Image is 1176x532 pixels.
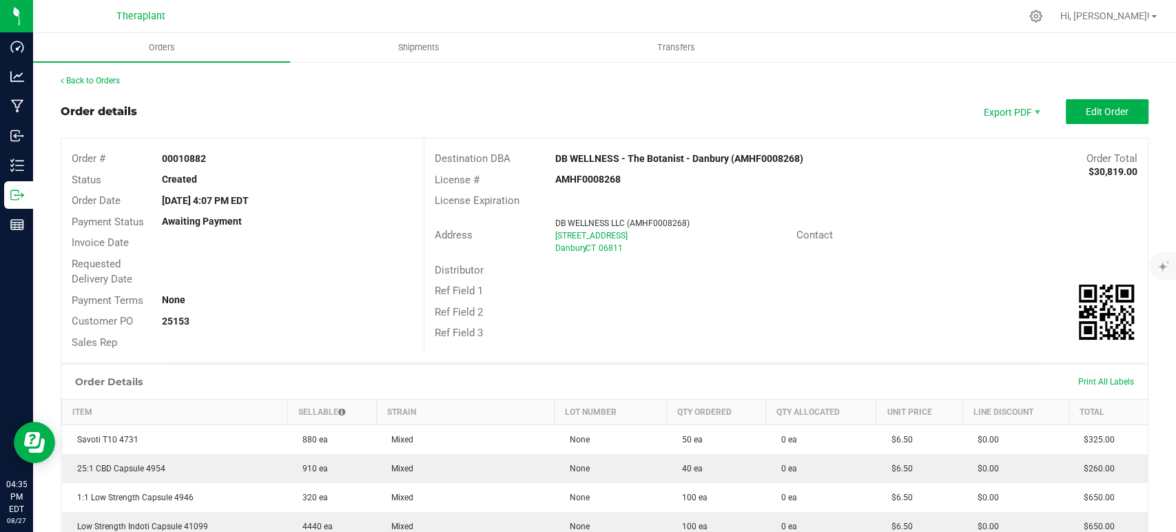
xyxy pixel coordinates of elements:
th: Strain [376,400,554,425]
div: Manage settings [1027,10,1044,23]
span: Order # [72,152,105,165]
strong: None [162,294,185,305]
span: $6.50 [885,522,913,531]
span: Address [435,229,473,241]
span: DB WELLNESS LLC (AMHF0008268) [555,218,690,228]
span: 100 ea [675,522,708,531]
a: Orders [33,33,290,62]
h1: Order Details [75,376,143,387]
span: $0.00 [971,435,999,444]
span: Invoice Date [72,236,129,249]
strong: 00010882 [162,153,206,164]
span: Customer PO [72,315,133,327]
span: 06811 [599,243,623,253]
span: Low Strength Indoti Capsule 41099 [70,522,208,531]
p: 04:35 PM EDT [6,478,27,515]
strong: AMHF0008268 [555,174,621,185]
div: Order details [61,103,137,120]
a: Transfers [548,33,805,62]
span: Order Date [72,194,121,207]
span: None [563,522,590,531]
th: Qty Allocated [765,400,876,425]
strong: DB WELLNESS - The Botanist - Danbury (AMHF0008268) [555,153,803,164]
span: License Expiration [435,194,519,207]
span: Transfers [639,41,714,54]
p: 08/27 [6,515,27,526]
span: $0.00 [971,493,999,502]
th: Qty Ordered [667,400,766,425]
span: $6.50 [885,493,913,502]
span: License # [435,174,479,186]
th: Total [1069,400,1148,425]
li: Export PDF [969,99,1052,124]
span: , [584,243,586,253]
span: Mixed [384,522,413,531]
span: 50 ea [675,435,703,444]
span: $325.00 [1077,435,1115,444]
inline-svg: Outbound [10,188,24,202]
span: Ref Field 3 [435,327,483,339]
a: Shipments [290,33,547,62]
span: Savoti T10 4731 [70,435,138,444]
span: Requested Delivery Date [72,258,132,286]
span: $6.50 [885,464,913,473]
span: 25:1 CBD Capsule 4954 [70,464,165,473]
span: 100 ea [675,493,708,502]
span: 4440 ea [296,522,333,531]
a: Back to Orders [61,76,120,85]
span: CT [586,243,596,253]
span: None [563,435,590,444]
span: Mixed [384,464,413,473]
span: 1:1 Low Strength Capsule 4946 [70,493,194,502]
span: None [563,464,590,473]
span: Shipments [380,41,458,54]
iframe: Resource center [14,422,55,463]
strong: Awaiting Payment [162,216,242,227]
th: Item [62,400,288,425]
span: Danbury [555,243,587,253]
span: 0 ea [774,464,796,473]
span: 0 ea [774,435,796,444]
span: Status [72,174,101,186]
span: Sales Rep [72,336,117,349]
span: $0.00 [971,522,999,531]
inline-svg: Analytics [10,70,24,83]
th: Sellable [287,400,376,425]
span: Hi, [PERSON_NAME]! [1060,10,1150,21]
th: Lot Number [555,400,667,425]
img: Scan me! [1079,285,1134,340]
span: Contact [796,229,833,241]
span: Edit Order [1086,106,1128,117]
inline-svg: Inbound [10,129,24,143]
inline-svg: Reports [10,218,24,232]
th: Line Discount [962,400,1069,425]
strong: $30,819.00 [1089,166,1137,177]
span: Mixed [384,435,413,444]
span: Payment Status [72,216,144,228]
inline-svg: Dashboard [10,40,24,54]
span: Orders [130,41,194,54]
th: Unit Price [876,400,962,425]
span: 880 ea [296,435,328,444]
strong: 25153 [162,316,189,327]
span: $0.00 [971,464,999,473]
span: 0 ea [774,522,796,531]
span: 0 ea [774,493,796,502]
span: 320 ea [296,493,328,502]
button: Edit Order [1066,99,1148,124]
span: Ref Field 2 [435,306,483,318]
span: $260.00 [1077,464,1115,473]
strong: [DATE] 4:07 PM EDT [162,195,249,206]
span: Theraplant [116,10,165,22]
inline-svg: Manufacturing [10,99,24,113]
span: $650.00 [1077,522,1115,531]
span: $6.50 [885,435,913,444]
span: 40 ea [675,464,703,473]
span: 910 ea [296,464,328,473]
span: Mixed [384,493,413,502]
strong: Created [162,174,197,185]
span: $650.00 [1077,493,1115,502]
span: Distributor [435,264,484,276]
qrcode: 00010882 [1079,285,1134,340]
